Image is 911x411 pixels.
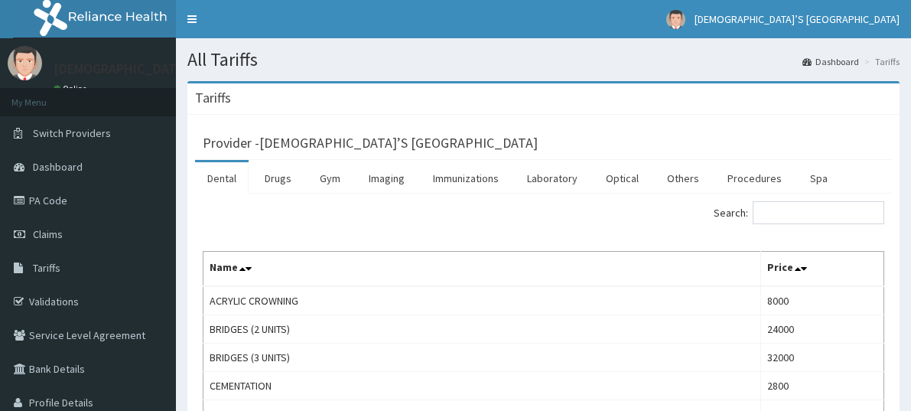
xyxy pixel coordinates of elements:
[421,162,511,194] a: Immunizations
[54,62,330,76] p: [DEMOGRAPHIC_DATA]’S [GEOGRAPHIC_DATA]
[195,162,249,194] a: Dental
[252,162,304,194] a: Drugs
[761,252,884,287] th: Price
[594,162,651,194] a: Optical
[761,344,884,372] td: 32000
[33,261,60,275] span: Tariffs
[8,46,42,80] img: User Image
[33,227,63,241] span: Claims
[655,162,711,194] a: Others
[761,286,884,315] td: 8000
[203,372,761,400] td: CEMENTATION
[798,162,840,194] a: Spa
[356,162,417,194] a: Imaging
[54,83,90,94] a: Online
[714,201,884,224] label: Search:
[695,12,900,26] span: [DEMOGRAPHIC_DATA]’S [GEOGRAPHIC_DATA]
[515,162,590,194] a: Laboratory
[187,50,900,70] h1: All Tariffs
[715,162,794,194] a: Procedures
[203,136,538,150] h3: Provider - [DEMOGRAPHIC_DATA]’S [GEOGRAPHIC_DATA]
[666,10,685,29] img: User Image
[203,252,761,287] th: Name
[753,201,884,224] input: Search:
[33,126,111,140] span: Switch Providers
[203,286,761,315] td: ACRYLIC CROWNING
[761,315,884,344] td: 24000
[861,55,900,68] li: Tariffs
[802,55,859,68] a: Dashboard
[761,372,884,400] td: 2800
[203,315,761,344] td: BRIDGES (2 UNITS)
[203,344,761,372] td: BRIDGES (3 UNITS)
[307,162,353,194] a: Gym
[33,160,83,174] span: Dashboard
[195,91,231,105] h3: Tariffs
